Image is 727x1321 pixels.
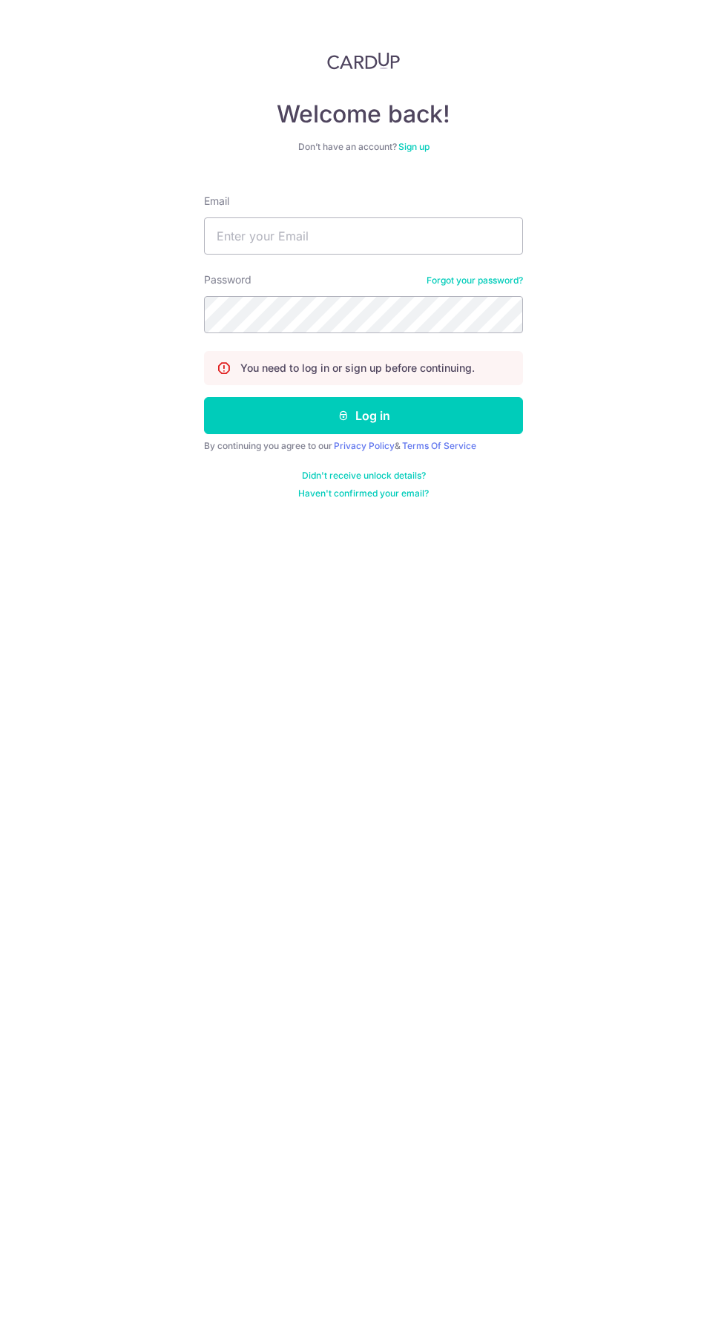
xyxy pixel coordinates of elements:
label: Email [204,194,229,209]
a: Sign up [398,141,430,152]
a: Terms Of Service [402,440,476,451]
a: Didn't receive unlock details? [302,470,426,482]
img: CardUp Logo [327,52,400,70]
div: By continuing you agree to our & [204,440,523,452]
a: Haven't confirmed your email? [298,488,429,499]
h4: Welcome back! [204,99,523,129]
label: Password [204,272,251,287]
input: Enter your Email [204,217,523,255]
button: Log in [204,397,523,434]
p: You need to log in or sign up before continuing. [240,361,475,376]
a: Forgot your password? [427,275,523,286]
div: Don’t have an account? [204,141,523,153]
a: Privacy Policy [334,440,395,451]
